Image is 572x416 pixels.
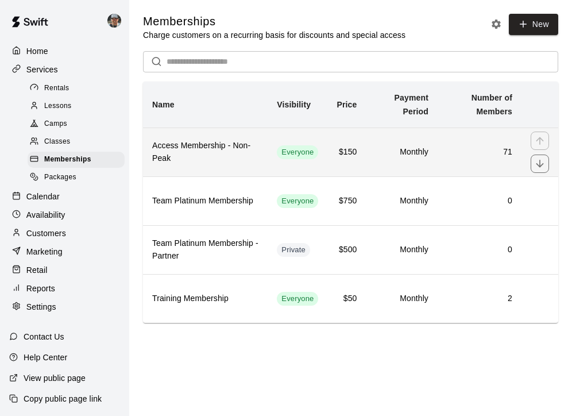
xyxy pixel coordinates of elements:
[152,195,258,207] h6: Team Platinum Membership
[28,169,129,187] a: Packages
[277,196,318,207] span: Everyone
[152,140,258,165] h6: Access Membership - Non-Peak
[9,206,120,224] a: Availability
[9,298,120,315] a: Settings
[107,14,121,28] img: Adam Broyles
[9,280,120,297] a: Reports
[9,225,120,242] a: Customers
[143,14,405,29] h5: Memberships
[24,393,102,405] p: Copy public page link
[509,14,558,35] a: New
[24,331,64,342] p: Contact Us
[447,292,512,305] h6: 2
[375,244,428,256] h6: Monthly
[152,100,175,109] b: Name
[105,9,129,32] div: Adam Broyles
[277,145,318,159] div: This membership is visible to all customers
[28,98,125,114] div: Lessons
[28,170,125,186] div: Packages
[375,195,428,207] h6: Monthly
[375,146,428,159] h6: Monthly
[44,136,70,148] span: Classes
[152,292,258,305] h6: Training Membership
[277,243,310,257] div: This membership is hidden from the memberships page
[28,151,129,169] a: Memberships
[277,147,318,158] span: Everyone
[277,194,318,208] div: This membership is visible to all customers
[375,292,428,305] h6: Monthly
[337,195,357,207] h6: $750
[24,372,86,384] p: View public page
[337,292,357,305] h6: $50
[531,155,549,173] button: move item down
[26,64,58,75] p: Services
[337,146,357,159] h6: $150
[26,246,63,257] p: Marketing
[44,154,91,165] span: Memberships
[28,116,125,132] div: Camps
[143,29,405,41] p: Charge customers on a recurring basis for discounts and special access
[395,93,428,116] b: Payment Period
[488,16,505,33] button: Memberships settings
[9,261,120,279] a: Retail
[9,61,120,78] a: Services
[26,209,65,221] p: Availability
[44,172,76,183] span: Packages
[277,245,310,256] span: Private
[26,264,48,276] p: Retail
[44,118,67,130] span: Camps
[337,100,357,109] b: Price
[44,101,72,112] span: Lessons
[277,100,311,109] b: Visibility
[277,294,318,305] span: Everyone
[28,79,129,97] a: Rentals
[447,195,512,207] h6: 0
[9,188,120,205] a: Calendar
[28,134,125,150] div: Classes
[24,352,67,363] p: Help Center
[9,243,120,260] a: Marketing
[447,244,512,256] h6: 0
[44,83,69,94] span: Rentals
[26,283,55,294] p: Reports
[28,115,129,133] a: Camps
[26,301,56,313] p: Settings
[471,93,512,116] b: Number of Members
[447,146,512,159] h6: 71
[152,237,258,263] h6: Team Platinum Membership - Partner
[26,228,66,239] p: Customers
[28,133,129,151] a: Classes
[26,45,48,57] p: Home
[28,97,129,115] a: Lessons
[337,244,357,256] h6: $500
[143,82,558,323] table: simple table
[26,191,60,202] p: Calendar
[9,43,120,60] a: Home
[277,292,318,306] div: This membership is visible to all customers
[28,80,125,97] div: Rentals
[28,152,125,168] div: Memberships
